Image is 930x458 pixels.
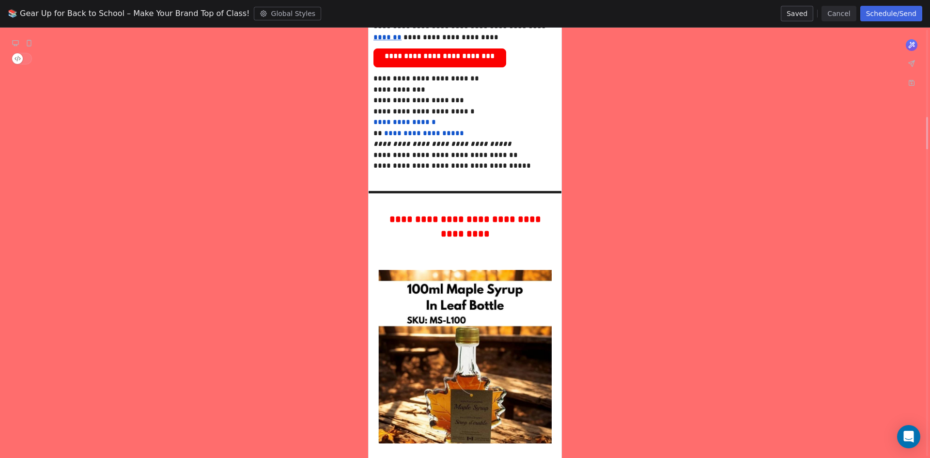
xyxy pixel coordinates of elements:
button: Global Styles [254,7,322,20]
div: Open Intercom Messenger [897,425,920,448]
span: 📚 Gear Up for Back to School – Make Your Brand Top of Class! [8,8,250,19]
button: Saved [781,6,813,21]
button: Cancel [821,6,856,21]
button: Schedule/Send [860,6,922,21]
